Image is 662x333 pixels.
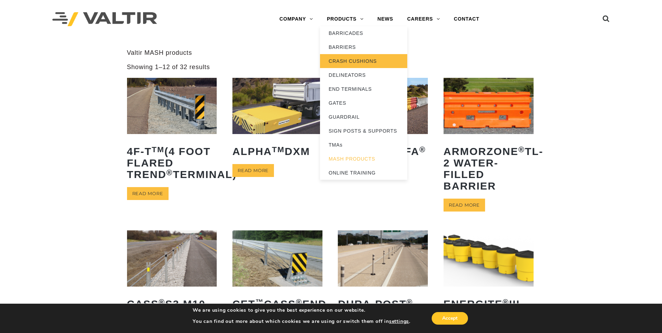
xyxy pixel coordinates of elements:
[152,145,165,154] sup: TM
[320,124,407,138] a: SIGN POSTS & SUPPORTS
[389,318,409,325] button: settings
[320,68,407,82] a: DELINEATORS
[320,40,407,54] a: BARRIERS
[447,12,486,26] a: CONTACT
[338,230,428,315] a: Dura-Post®
[444,230,534,315] a: ENERGITE®III
[127,140,217,185] h2: 4F-T (4 Foot Flared TREND Terminal)
[272,145,285,154] sup: TM
[407,298,413,306] sup: ®
[518,145,525,154] sup: ®
[232,164,274,177] a: Read more about “ALPHATM DXM”
[127,63,210,71] p: Showing 1–12 of 32 results
[273,12,320,26] a: COMPANY
[400,12,447,26] a: CAREERS
[432,312,468,325] button: Accept
[320,110,407,124] a: GUARDRAIL
[232,230,322,326] a: CET™CASS®End Terminal
[166,168,173,177] sup: ®
[320,26,407,40] a: BARRICADES
[127,78,217,185] a: 4F-TTM(4 Foot Flared TREND®Terminal)
[127,230,217,315] a: CASS®S3 M10
[320,54,407,68] a: CRASH CUSHIONS
[127,293,217,315] h2: CASS S3 M10
[232,78,322,162] a: ALPHATMDXM
[52,12,157,27] img: Valtir
[444,293,534,315] h2: ENERGITE III
[320,96,407,110] a: GATES
[444,140,534,197] h2: ArmorZone TL-2 Water-Filled Barrier
[444,78,534,197] a: ArmorZone®TL-2 Water-Filled Barrier
[193,318,410,325] p: You can find out more about which cookies we are using or switch them off in .
[255,298,264,306] sup: ™
[296,298,303,306] sup: ®
[419,145,426,154] sup: ®
[371,12,400,26] a: NEWS
[320,82,407,96] a: END TERMINALS
[320,152,407,166] a: MASH PRODUCTS
[338,293,428,315] h2: Dura-Post
[127,187,169,200] a: Read more about “4F-TTM (4 Foot Flared TREND® Terminal)”
[127,49,535,57] p: Valtir MASH products
[232,293,322,326] h2: CET CASS End Terminal
[193,307,410,313] p: We are using cookies to give you the best experience on our website.
[444,199,485,212] a: Read more about “ArmorZone® TL-2 Water-Filled Barrier”
[503,298,509,306] sup: ®
[320,138,407,152] a: TMAs
[320,12,371,26] a: PRODUCTS
[232,140,322,162] h2: ALPHA DXM
[320,166,407,180] a: ONLINE TRAINING
[159,298,165,306] sup: ®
